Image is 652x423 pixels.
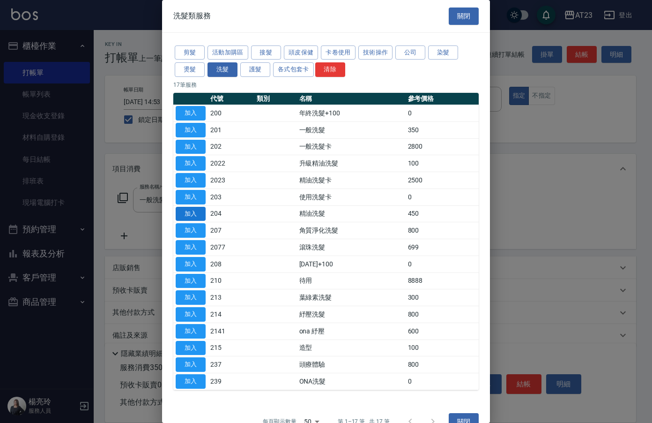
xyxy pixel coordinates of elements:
button: 加入 [176,190,206,204]
td: 204 [208,205,254,222]
button: 技術操作 [358,45,393,60]
td: 葉綠素洗髮 [297,289,406,306]
td: 2022 [208,155,254,172]
td: ONA洗髮 [297,373,406,390]
td: 0 [406,189,479,205]
td: 207 [208,222,254,239]
button: 加入 [176,140,206,154]
button: 剪髮 [175,45,205,60]
button: 加入 [176,374,206,389]
button: 關閉 [449,8,479,25]
td: 100 [406,155,479,172]
th: 參考價格 [406,93,479,105]
th: 代號 [208,93,254,105]
p: 17 筆服務 [173,81,479,89]
span: 洗髮類服務 [173,11,211,21]
td: 頭療體驗 [297,356,406,373]
td: 造型 [297,340,406,356]
th: 名稱 [297,93,406,105]
td: 210 [208,272,254,289]
td: 203 [208,189,254,205]
button: 頭皮保健 [284,45,319,60]
td: 800 [406,306,479,323]
th: 類別 [254,93,296,105]
td: 2800 [406,138,479,155]
button: 加入 [176,257,206,272]
button: 加入 [176,324,206,339]
button: 加入 [176,106,206,121]
td: 0 [406,256,479,272]
button: 卡卷使用 [321,45,356,60]
td: 2023 [208,172,254,189]
button: 接髮 [251,45,281,60]
td: 100 [406,340,479,356]
td: 升級精油洗髮 [297,155,406,172]
td: 使用洗髮卡 [297,189,406,205]
td: 滾珠洗髮 [297,239,406,256]
td: 一般洗髮 [297,121,406,138]
td: 年終洗髮+100 [297,105,406,122]
button: 染髮 [428,45,458,60]
button: 加入 [176,223,206,238]
td: 800 [406,222,479,239]
button: 活動加購區 [207,45,248,60]
td: 2141 [208,323,254,340]
button: 加入 [176,173,206,188]
td: 215 [208,340,254,356]
button: 公司 [395,45,425,60]
td: [DATE]+100 [297,256,406,272]
button: 清除 [315,62,345,77]
button: 護髮 [240,62,270,77]
td: 350 [406,121,479,138]
td: 214 [208,306,254,323]
td: 239 [208,373,254,390]
td: 800 [406,356,479,373]
button: 洗髮 [207,62,237,77]
td: 200 [208,105,254,122]
td: 0 [406,373,479,390]
td: 紓壓洗髮 [297,306,406,323]
td: 精油洗髮 [297,205,406,222]
td: 600 [406,323,479,340]
td: 一般洗髮卡 [297,138,406,155]
button: 加入 [176,341,206,355]
button: 加入 [176,307,206,322]
td: 0 [406,105,479,122]
td: 8888 [406,272,479,289]
td: 精油洗髮卡 [297,172,406,189]
td: 202 [208,138,254,155]
button: 加入 [176,274,206,288]
button: 加入 [176,156,206,171]
button: 各式包套卡 [273,62,314,77]
td: 699 [406,239,479,256]
td: 2077 [208,239,254,256]
td: 450 [406,205,479,222]
td: 2500 [406,172,479,189]
td: 237 [208,356,254,373]
button: 加入 [176,207,206,221]
td: 208 [208,256,254,272]
td: 201 [208,121,254,138]
button: 加入 [176,357,206,372]
button: 加入 [176,240,206,255]
button: 燙髮 [175,62,205,77]
td: 角質淨化洗髮 [297,222,406,239]
td: 213 [208,289,254,306]
td: 待用 [297,272,406,289]
td: ona 紓壓 [297,323,406,340]
button: 加入 [176,123,206,137]
button: 加入 [176,290,206,305]
td: 300 [406,289,479,306]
